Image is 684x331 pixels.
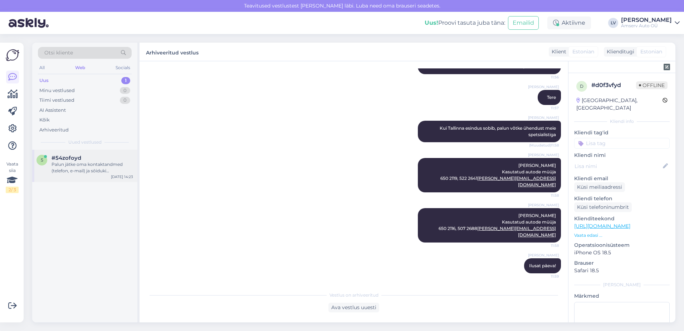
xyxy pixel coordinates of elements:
[39,107,66,114] div: AI Assistent
[532,105,559,111] span: 11:57
[549,48,566,56] div: Klient
[328,303,379,312] div: Ava vestlus uuesti
[574,282,670,288] div: [PERSON_NAME]
[425,19,505,27] div: Proovi tasuta juba täna:
[39,77,49,84] div: Uus
[6,161,19,193] div: Vaata siia
[574,249,670,256] p: iPhone OS 18.5
[528,253,559,258] span: [PERSON_NAME]
[52,161,133,174] div: Palun jätke oma kontaktandmed (telefon, e-mail) ja sõiduki registreerimisnumber. Saadame teile hi...
[574,267,670,274] p: Safari 18.5
[6,48,19,62] img: Askly Logo
[329,292,378,298] span: Vestlus on arhiveeritud
[664,64,670,70] img: zendesk
[440,125,557,137] span: Kui Tallinna esindus sobib, palun võtke ühendust meie spetsialistiga
[477,226,556,238] a: [PERSON_NAME][EMAIL_ADDRESS][DOMAIN_NAME]
[529,143,559,148] span: (Muudetud) 11:58
[574,175,670,182] p: Kliendi email
[580,83,583,89] span: d
[574,129,670,136] p: Kliendi tag'id
[528,152,559,158] span: [PERSON_NAME]
[532,274,559,279] span: 11:59
[574,259,670,267] p: Brauser
[621,17,672,23] div: [PERSON_NAME]
[425,19,438,26] b: Uus!
[41,157,43,163] span: 5
[574,195,670,202] p: Kliendi telefon
[528,202,559,208] span: [PERSON_NAME]
[574,202,632,212] div: Küsi telefoninumbrit
[532,75,559,80] span: 11:56
[608,18,618,28] div: LV
[621,17,680,29] a: [PERSON_NAME]Amserv Auto OÜ
[38,63,46,72] div: All
[111,174,133,179] div: [DATE] 14:23
[74,63,87,72] div: Web
[574,232,670,239] p: Vaata edasi ...
[572,48,594,56] span: Estonian
[529,263,556,268] span: Ilusat päeva!
[146,47,199,57] label: Arhiveeritud vestlus
[547,95,556,100] span: Tere
[528,115,559,120] span: [PERSON_NAME]
[68,139,102,145] span: Uued vestlused
[44,49,73,57] span: Otsi kliente
[121,77,130,84] div: 1
[574,223,630,229] a: [URL][DOMAIN_NAME]
[532,243,559,248] span: 11:58
[477,176,556,187] a: [PERSON_NAME][EMAIL_ADDRESS][DOMAIN_NAME]
[6,187,19,193] div: 2 / 3
[604,48,634,56] div: Klienditugi
[574,292,670,300] p: Märkmed
[575,162,661,170] input: Lisa nimi
[574,152,670,159] p: Kliendi nimi
[532,193,559,198] span: 11:58
[120,87,130,94] div: 0
[621,23,672,29] div: Amserv Auto OÜ
[574,241,670,249] p: Operatsioonisüsteem
[39,116,50,124] div: Kõik
[636,81,668,89] span: Offline
[574,182,625,192] div: Küsi meiliaadressi
[591,81,636,90] div: # d0f3vfyd
[574,138,670,149] input: Lisa tag
[39,126,69,134] div: Arhiveeritud
[528,84,559,90] span: [PERSON_NAME]
[39,87,75,94] div: Minu vestlused
[574,215,670,222] p: Klienditeekond
[547,16,591,29] div: Aktiivne
[39,97,74,104] div: Tiimi vestlused
[576,97,663,112] div: [GEOGRAPHIC_DATA], [GEOGRAPHIC_DATA]
[120,97,130,104] div: 0
[508,16,539,30] button: Emailid
[114,63,132,72] div: Socials
[52,155,81,161] span: #54zofoyd
[574,118,670,125] div: Kliendi info
[640,48,662,56] span: Estonian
